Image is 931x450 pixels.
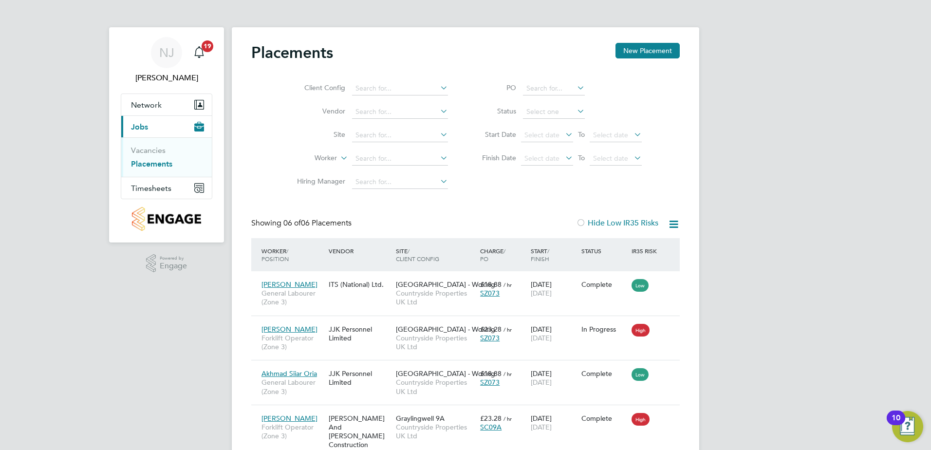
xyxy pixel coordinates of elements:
[503,281,512,288] span: / hr
[528,320,579,347] div: [DATE]
[632,413,650,426] span: High
[480,325,502,334] span: £23.28
[523,82,585,95] input: Search for...
[524,154,559,163] span: Select date
[632,279,649,292] span: Low
[523,105,585,119] input: Select one
[892,411,923,442] button: Open Resource Center, 10 new notifications
[251,43,333,62] h2: Placements
[131,146,166,155] a: Vacancies
[326,242,393,260] div: Vendor
[121,37,212,84] a: NJ[PERSON_NAME]
[289,177,345,186] label: Hiring Manager
[480,423,502,431] span: SC09A
[261,247,289,262] span: / Position
[575,128,588,141] span: To
[352,129,448,142] input: Search for...
[259,364,680,372] a: Akhmad Siiar OriaGeneral Labourer (Zone 3)JJK Personnel Limited[GEOGRAPHIC_DATA] - WokingCountrys...
[503,370,512,377] span: / hr
[472,107,516,115] label: Status
[579,242,630,260] div: Status
[132,207,201,231] img: countryside-properties-logo-retina.png
[283,218,352,228] span: 06 Placements
[531,378,552,387] span: [DATE]
[396,423,475,440] span: Countryside Properties UK Ltd
[202,40,213,52] span: 19
[352,152,448,166] input: Search for...
[581,325,627,334] div: In Progress
[524,131,559,139] span: Select date
[160,254,187,262] span: Powered by
[261,289,324,306] span: General Labourer (Zone 3)
[121,137,212,177] div: Jobs
[261,369,317,378] span: Akhmad Siiar Oria
[121,72,212,84] span: Nigel James-Walsh
[480,247,505,262] span: / PO
[281,153,337,163] label: Worker
[581,280,627,289] div: Complete
[480,414,502,423] span: £23.28
[528,409,579,436] div: [DATE]
[396,369,495,378] span: [GEOGRAPHIC_DATA] - Woking
[289,83,345,92] label: Client Config
[131,159,172,169] a: Placements
[480,280,502,289] span: £18.88
[581,414,627,423] div: Complete
[259,319,680,328] a: [PERSON_NAME]Forklift Operator (Zone 3)JJK Personnel Limited[GEOGRAPHIC_DATA] - WokingCountryside...
[632,324,650,337] span: High
[261,414,317,423] span: [PERSON_NAME]
[131,184,171,193] span: Timesheets
[396,334,475,351] span: Countryside Properties UK Ltd
[531,334,552,342] span: [DATE]
[352,82,448,95] input: Search for...
[259,275,680,283] a: [PERSON_NAME]General Labourer (Zone 3)ITS (National) Ltd.[GEOGRAPHIC_DATA] - WokingCountryside Pr...
[131,122,148,131] span: Jobs
[289,107,345,115] label: Vendor
[396,378,475,395] span: Countryside Properties UK Ltd
[629,242,663,260] div: IR35 Risk
[615,43,680,58] button: New Placement
[593,154,628,163] span: Select date
[528,275,579,302] div: [DATE]
[528,242,579,267] div: Start
[283,218,301,228] span: 06 of
[326,364,393,392] div: JJK Personnel Limited
[326,275,393,294] div: ITS (National) Ltd.
[575,151,588,164] span: To
[326,320,393,347] div: JJK Personnel Limited
[576,218,658,228] label: Hide Low IR35 Risks
[159,46,174,59] span: NJ
[632,368,649,381] span: Low
[472,130,516,139] label: Start Date
[478,242,528,267] div: Charge
[531,247,549,262] span: / Finish
[259,409,680,417] a: [PERSON_NAME]Forklift Operator (Zone 3)[PERSON_NAME] And [PERSON_NAME] Construction LimitedGrayli...
[396,414,445,423] span: Graylingwell 9A
[261,280,317,289] span: [PERSON_NAME]
[472,83,516,92] label: PO
[261,378,324,395] span: General Labourer (Zone 3)
[121,116,212,137] button: Jobs
[472,153,516,162] label: Finish Date
[581,369,627,378] div: Complete
[396,325,495,334] span: [GEOGRAPHIC_DATA] - Woking
[480,369,502,378] span: £18.88
[261,325,317,334] span: [PERSON_NAME]
[480,334,500,342] span: SZ073
[121,94,212,115] button: Network
[160,262,187,270] span: Engage
[352,175,448,189] input: Search for...
[480,289,500,298] span: SZ073
[593,131,628,139] span: Select date
[393,242,478,267] div: Site
[528,364,579,392] div: [DATE]
[396,289,475,306] span: Countryside Properties UK Ltd
[503,326,512,333] span: / hr
[131,100,162,110] span: Network
[146,254,187,273] a: Powered byEngage
[261,334,324,351] span: Forklift Operator (Zone 3)
[251,218,354,228] div: Showing
[259,242,326,267] div: Worker
[480,378,500,387] span: SZ073
[109,27,224,243] nav: Main navigation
